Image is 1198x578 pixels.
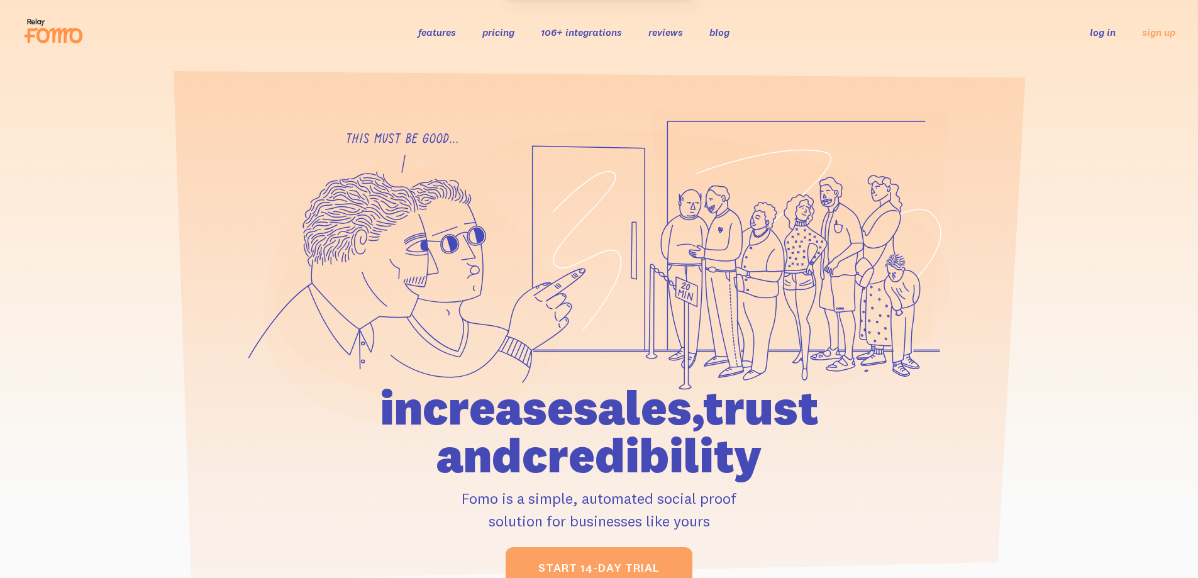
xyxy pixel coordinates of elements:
h1: increase sales, trust and credibility [308,384,890,479]
a: blog [709,26,729,38]
a: 106+ integrations [541,26,622,38]
p: Fomo is a simple, automated social proof solution for businesses like yours [308,487,890,532]
a: sign up [1142,26,1175,39]
a: log in [1090,26,1116,38]
a: features [418,26,456,38]
a: pricing [482,26,514,38]
a: reviews [648,26,683,38]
